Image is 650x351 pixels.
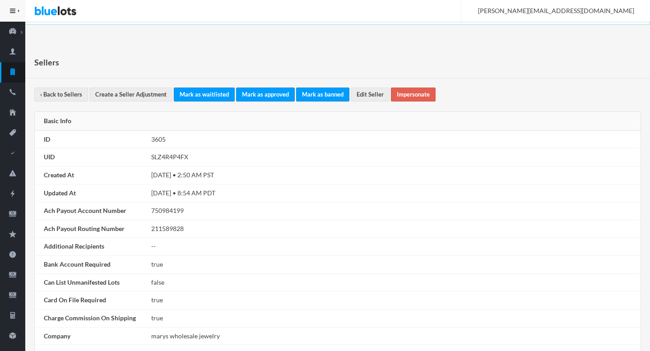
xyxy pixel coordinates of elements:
a: Impersonate [391,88,436,102]
strong: Card On File Required [44,296,106,304]
a: Edit Seller [351,88,390,102]
td: SLZ4R4P4FX [148,148,641,166]
strong: ID [44,135,50,143]
strong: Ach Payout Routing Number [44,225,125,232]
td: true [148,291,641,309]
strong: Ach Payout Account Number [44,207,126,214]
a: Mark as banned [296,88,349,102]
a: Create a Seller Adjustment [89,88,172,102]
td: marys wholesale jewelry [148,327,641,345]
td: -- [148,238,641,256]
td: [DATE] • 8:54 AM PDT [148,184,641,202]
span: [PERSON_NAME][EMAIL_ADDRESS][DOMAIN_NAME] [468,7,634,14]
h1: Sellers [34,55,59,69]
strong: Additional Recipients [44,242,104,250]
strong: Updated At [44,189,76,197]
td: 3605 [148,131,641,148]
a: Mark as waitlisted [174,88,235,102]
strong: UID [44,153,55,161]
div: Basic Info [35,112,641,131]
strong: Can List Unmanifested Lots [44,278,120,286]
a: Mark as approved [236,88,295,102]
a: ‹ Back to Sellers [34,88,88,102]
strong: Created At [44,171,74,179]
td: true [148,256,641,274]
strong: Company [44,332,70,340]
strong: Charge Commission On Shipping [44,314,136,322]
td: false [148,273,641,291]
td: [DATE] • 2:50 AM PST [148,166,641,185]
td: 211589828 [148,220,641,238]
td: true [148,309,641,327]
strong: Bank Account Required [44,260,111,268]
td: 750984199 [148,202,641,220]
